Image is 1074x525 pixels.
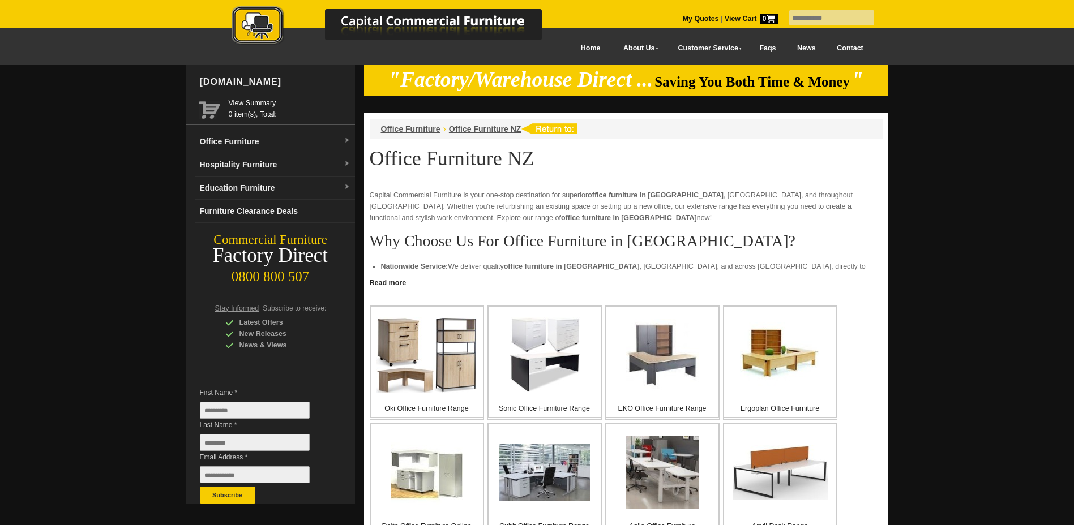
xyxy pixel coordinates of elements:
img: return to [521,123,577,134]
a: Office Furniture [381,124,440,134]
p: Capital Commercial Furniture is your one-stop destination for superior , [GEOGRAPHIC_DATA], and t... [370,190,883,223]
div: [DOMAIN_NAME] [195,65,355,99]
span: Email Address * [200,451,327,463]
span: Stay Informed [215,304,259,312]
strong: office furniture in [GEOGRAPHIC_DATA] [561,214,697,222]
a: Sonic Office Furniture Range Sonic Office Furniture Range [487,305,602,420]
img: Capital Commercial Furniture Logo [200,6,597,47]
a: Office Furnituredropdown [195,130,355,153]
img: Oki Office Furniture Range [376,317,477,393]
div: Commercial Furniture [186,232,355,248]
img: dropdown [344,137,350,144]
img: Sonic Office Furniture Range [510,317,580,392]
em: " [852,68,863,91]
a: Ergoplan Office Furniture Ergoplan Office Furniture [723,305,837,420]
p: EKO Office Furniture Range [606,403,718,414]
img: Ergoplan Office Furniture [740,322,820,388]
a: News [786,36,826,61]
span: First Name * [200,387,327,398]
a: View Summary [229,97,350,109]
img: Agile Office Furniture [626,436,699,509]
a: Hospitality Furnituredropdown [195,153,355,177]
span: 0 [760,14,778,24]
a: View Cart0 [722,15,777,23]
div: Factory Direct [186,248,355,264]
a: Faqs [749,36,787,61]
img: dropdown [344,184,350,191]
input: Email Address * [200,466,310,483]
div: News & Views [225,339,333,351]
div: 0800 800 507 [186,263,355,285]
p: Sonic Office Furniture Range [489,403,601,414]
strong: office furniture in [GEOGRAPHIC_DATA] [504,262,640,270]
div: New Releases [225,328,333,339]
span: Last Name * [200,419,327,431]
a: EKO Office Furniture Range EKO Office Furniture Range [605,305,720,420]
strong: office furniture in [GEOGRAPHIC_DATA] [588,191,724,199]
img: EKO Office Furniture Range [626,319,699,391]
strong: View Cart [725,15,778,23]
li: We deliver quality , [GEOGRAPHIC_DATA], and across [GEOGRAPHIC_DATA], directly to your doorstep. [381,261,871,283]
p: Oki Office Furniture Range [371,403,483,414]
p: Ergoplan Office Furniture [724,403,836,414]
a: Oki Office Furniture Range Oki Office Furniture Range [370,305,484,420]
img: Cubit Office Furniture Range [499,444,590,501]
span: 0 item(s), Total: [229,97,350,118]
img: Anvil Desk Range [733,445,828,500]
a: About Us [611,36,665,61]
strong: Nationwide Service: [381,262,448,270]
a: Capital Commercial Furniture Logo [200,6,597,50]
h1: Office Furniture NZ [370,148,883,169]
a: Contact [826,36,874,61]
li: › [443,123,446,135]
img: Delta Office Furniture Online [391,436,463,509]
a: Office Furniture NZ [449,124,521,134]
em: "Factory/Warehouse Direct ... [388,68,653,91]
input: Last Name * [200,434,310,451]
div: Latest Offers [225,317,333,328]
input: First Name * [200,402,310,419]
a: My Quotes [683,15,719,23]
a: Education Furnituredropdown [195,177,355,200]
button: Subscribe [200,487,255,504]
img: dropdown [344,161,350,167]
span: Subscribe to receive: [263,304,326,312]
h2: Why Choose Us For Office Furniture in [GEOGRAPHIC_DATA]? [370,233,883,249]
a: Click to read more [364,274,888,289]
span: Saving You Both Time & Money [654,74,850,89]
a: Furniture Clearance Deals [195,200,355,223]
a: Customer Service [665,36,748,61]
